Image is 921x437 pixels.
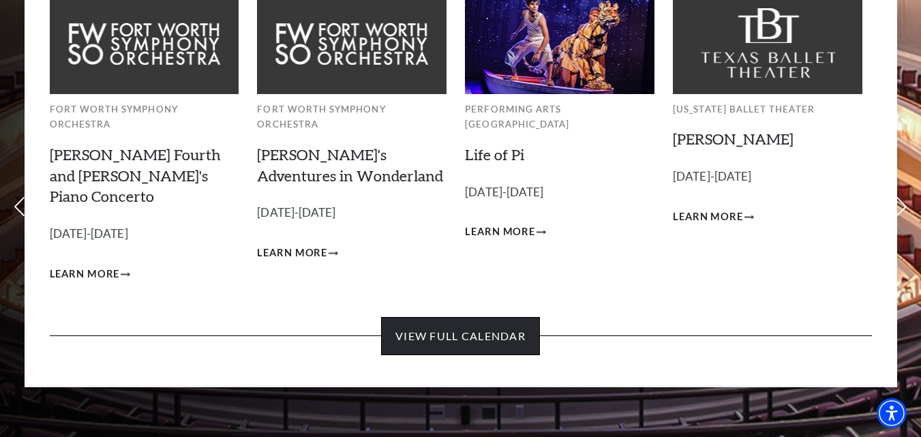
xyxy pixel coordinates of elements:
[50,102,239,132] p: Fort Worth Symphony Orchestra
[50,145,221,206] a: [PERSON_NAME] Fourth and [PERSON_NAME]'s Piano Concerto
[257,245,338,262] a: Learn More Alice's Adventures in Wonderland
[465,224,535,241] span: Learn More
[673,102,862,117] p: [US_STATE] Ballet Theater
[381,317,540,355] a: View Full Calendar
[50,224,239,244] p: [DATE]-[DATE]
[673,167,862,187] p: [DATE]-[DATE]
[673,209,754,226] a: Learn More Peter Pan
[257,245,327,262] span: Learn More
[465,145,524,164] a: Life of Pi
[257,145,443,185] a: [PERSON_NAME]'s Adventures in Wonderland
[877,398,907,428] div: Accessibility Menu
[673,130,794,148] a: [PERSON_NAME]
[257,102,447,132] p: Fort Worth Symphony Orchestra
[50,266,120,283] span: Learn More
[465,183,654,202] p: [DATE]-[DATE]
[673,209,743,226] span: Learn More
[257,203,447,223] p: [DATE]-[DATE]
[50,266,131,283] a: Learn More Brahms Fourth and Grieg's Piano Concerto
[465,224,546,241] a: Learn More Life of Pi
[465,102,654,132] p: Performing Arts [GEOGRAPHIC_DATA]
